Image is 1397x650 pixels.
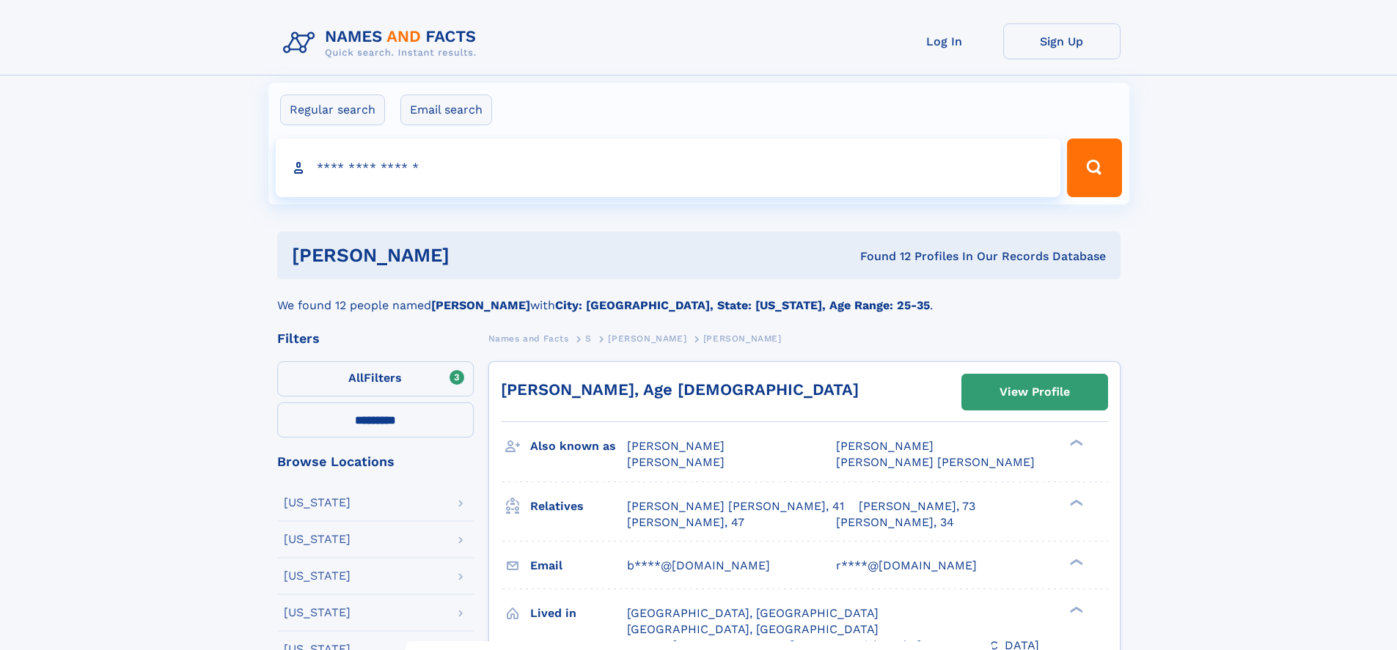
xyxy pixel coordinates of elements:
[627,498,844,514] a: [PERSON_NAME] [PERSON_NAME], 41
[836,455,1035,469] span: [PERSON_NAME] [PERSON_NAME]
[530,434,627,459] h3: Also known as
[348,371,364,385] span: All
[277,332,474,345] div: Filters
[585,329,592,347] a: S
[627,622,879,636] span: [GEOGRAPHIC_DATA], [GEOGRAPHIC_DATA]
[836,439,934,453] span: [PERSON_NAME]
[530,553,627,578] h3: Email
[400,95,492,125] label: Email search
[886,23,1003,59] a: Log In
[859,498,975,514] a: [PERSON_NAME], 73
[530,494,627,519] h3: Relatives
[585,333,592,344] span: S
[627,606,879,620] span: [GEOGRAPHIC_DATA], [GEOGRAPHIC_DATA]
[608,329,686,347] a: [PERSON_NAME]
[1003,23,1121,59] a: Sign Up
[277,279,1121,314] div: We found 12 people named with .
[627,439,725,453] span: [PERSON_NAME]
[277,361,474,396] label: Filters
[280,95,385,125] label: Regular search
[530,601,627,626] h3: Lived in
[284,533,351,545] div: [US_STATE]
[1066,557,1084,566] div: ❯
[627,514,744,531] a: [PERSON_NAME], 47
[431,298,530,312] b: [PERSON_NAME]
[1067,139,1121,197] button: Search Button
[488,329,569,347] a: Names and Facts
[284,497,351,509] div: [US_STATE]
[962,374,1107,410] a: View Profile
[277,23,488,63] img: Logo Names and Facts
[608,333,686,344] span: [PERSON_NAME]
[627,455,725,469] span: [PERSON_NAME]
[655,248,1106,265] div: Found 12 Profiles In Our Records Database
[836,514,954,531] a: [PERSON_NAME], 34
[1066,605,1084,614] div: ❯
[555,298,930,312] b: City: [GEOGRAPHIC_DATA], State: [US_STATE], Age Range: 25-35
[1000,375,1070,409] div: View Profile
[501,380,859,399] a: [PERSON_NAME], Age [DEMOGRAPHIC_DATA]
[277,455,474,468] div: Browse Locations
[284,570,351,582] div: [US_STATE]
[703,333,782,344] span: [PERSON_NAME]
[292,246,655,265] h1: [PERSON_NAME]
[276,139,1061,197] input: search input
[1066,438,1084,448] div: ❯
[284,607,351,618] div: [US_STATE]
[1066,498,1084,507] div: ❯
